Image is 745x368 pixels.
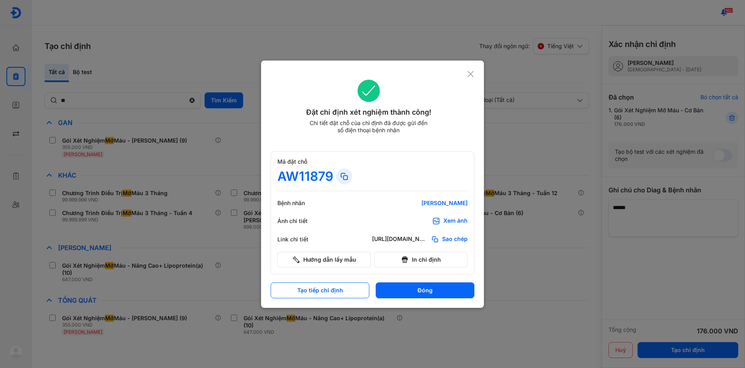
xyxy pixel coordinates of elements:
[277,236,325,243] div: Link chi tiết
[277,200,325,207] div: Bệnh nhân
[442,235,468,243] span: Sao chép
[372,235,428,243] div: [URL][DOMAIN_NAME]
[271,282,369,298] button: Tạo tiếp chỉ định
[271,107,467,118] div: Đặt chỉ định xét nghiệm thành công!
[277,168,333,184] div: AW11879
[374,252,468,268] button: In chỉ định
[372,200,468,207] div: [PERSON_NAME]
[376,282,474,298] button: Đóng
[277,158,468,165] div: Mã đặt chỗ
[277,217,325,225] div: Ảnh chi tiết
[306,119,431,134] div: Chi tiết đặt chỗ của chỉ định đã được gửi đến số điện thoại bệnh nhân
[443,217,468,225] div: Xem ảnh
[277,252,371,268] button: Hướng dẫn lấy mẫu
